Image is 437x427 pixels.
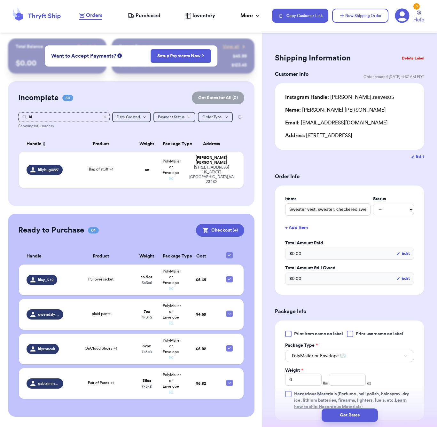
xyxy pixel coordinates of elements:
th: Product [67,136,135,152]
span: + 1 [110,167,113,171]
div: [EMAIL_ADDRESS][DOMAIN_NAME] [285,119,414,127]
strong: 37 oz [143,344,151,348]
span: Order Type [202,115,222,119]
button: Edit [396,250,410,257]
span: PolyMailer or Envelope ✉️ [163,373,181,394]
a: Orders [79,12,102,20]
div: $ 123.45 [231,62,247,68]
span: Pair of Pants [88,381,114,385]
span: 04 [88,227,99,233]
h2: Shipping Information [275,53,351,63]
span: PolyMailer or Envelope ✉️ [292,353,346,359]
button: Sort ascending [42,140,47,148]
span: Instagram Handle: [285,95,329,100]
label: Package Type [285,342,318,349]
div: [STREET_ADDRESS] [US_STATE][GEOGRAPHIC_DATA] , VA 23462 [187,165,236,184]
span: Orders [86,12,102,19]
th: Cost [183,248,219,265]
strong: 36 oz [143,379,151,383]
button: New Shipping Order [332,9,388,23]
button: Payment Status [153,112,195,122]
span: $ 4.69 [196,312,206,316]
div: Showing 1 of 50 orders [18,123,244,129]
span: (Perfume, nail polish, hair spray, dry ice, lithium batteries, firearms, lighters, fuels, etc. ) [294,392,409,409]
span: lbs [323,381,328,386]
span: Inventory [192,12,215,20]
span: $ 6.82 [196,382,206,385]
label: Total Amount Still Owed [285,265,414,271]
button: Order Type [198,112,233,122]
a: Setup Payments Now [157,53,204,59]
button: Edit [396,275,410,282]
span: lilyroncali [38,346,55,352]
a: 3 [395,8,410,23]
span: View all [223,43,239,50]
th: Weight [135,248,159,265]
span: Purchased [136,12,160,20]
a: Purchased [128,12,160,20]
a: Inventory [185,12,215,20]
div: [PERSON_NAME] [PERSON_NAME] [285,106,386,114]
span: 50 [62,95,73,101]
button: Clear search [103,115,107,119]
span: + 1 [113,346,117,350]
span: Handle [27,253,42,260]
span: plaid pants [92,312,110,316]
span: Hazardous Materials [294,392,337,396]
a: View all [223,43,247,50]
h3: Customer Info [275,70,308,78]
button: Copy Customer Link [272,9,328,23]
span: PolyMailer or Envelope ✉️ [163,159,181,180]
span: OnCloud Shoes [85,346,117,350]
th: Package Type [159,248,183,265]
span: gabizimmer8 [38,381,59,386]
h3: Package Info [275,308,424,315]
button: Delete Label [399,51,427,65]
button: + Add Item [283,221,417,235]
span: Payment Status [158,115,184,119]
span: Date Created [117,115,140,119]
span: + 1 [110,381,114,385]
th: Weight [135,136,159,152]
span: 4 x 3 x 5 [142,315,152,319]
span: Help [413,16,424,24]
p: $ 0.00 [16,58,99,68]
div: [PERSON_NAME] [PERSON_NAME] [187,155,236,165]
span: 7 x 3 x 8 [142,384,152,388]
span: Print username on label [356,331,403,337]
button: Get Rates [322,408,378,422]
th: Package Type [159,136,183,152]
th: Address [183,136,244,152]
span: Bag of stuff [89,167,113,171]
span: oz [367,381,371,386]
span: Print item name on label [294,331,343,337]
p: Recent Payments [119,43,155,50]
span: $ 0.00 [289,250,301,257]
strong: 7 oz [144,310,150,313]
label: Items [285,196,371,202]
button: Setup Payments Now [151,49,211,63]
th: Product [67,248,135,265]
button: Checkout (4) [196,224,244,237]
p: Total Balance [16,43,43,50]
div: More [240,12,261,20]
span: Payout [77,43,91,50]
span: Pullover jacket [88,277,113,281]
label: Weight [285,367,303,374]
button: Reset all filters [235,112,244,122]
button: Edit [411,154,424,160]
span: $ 0.00 [289,275,301,282]
span: Handle [27,141,42,147]
h3: Order Info [275,173,424,180]
span: $ 6.82 [196,347,206,351]
h2: Incomplete [18,93,59,103]
span: PolyMailer or Envelope ✉️ [163,304,181,325]
input: Search [18,112,110,122]
span: Email: [285,120,300,125]
label: Total Amount Paid [285,240,414,246]
span: Order created: [DATE] 11:37 AM EDT [363,74,424,79]
strong: oz [145,168,149,172]
span: 7 x 3 x 8 [142,350,152,354]
span: Name: [285,107,301,113]
a: Payout [77,43,99,50]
